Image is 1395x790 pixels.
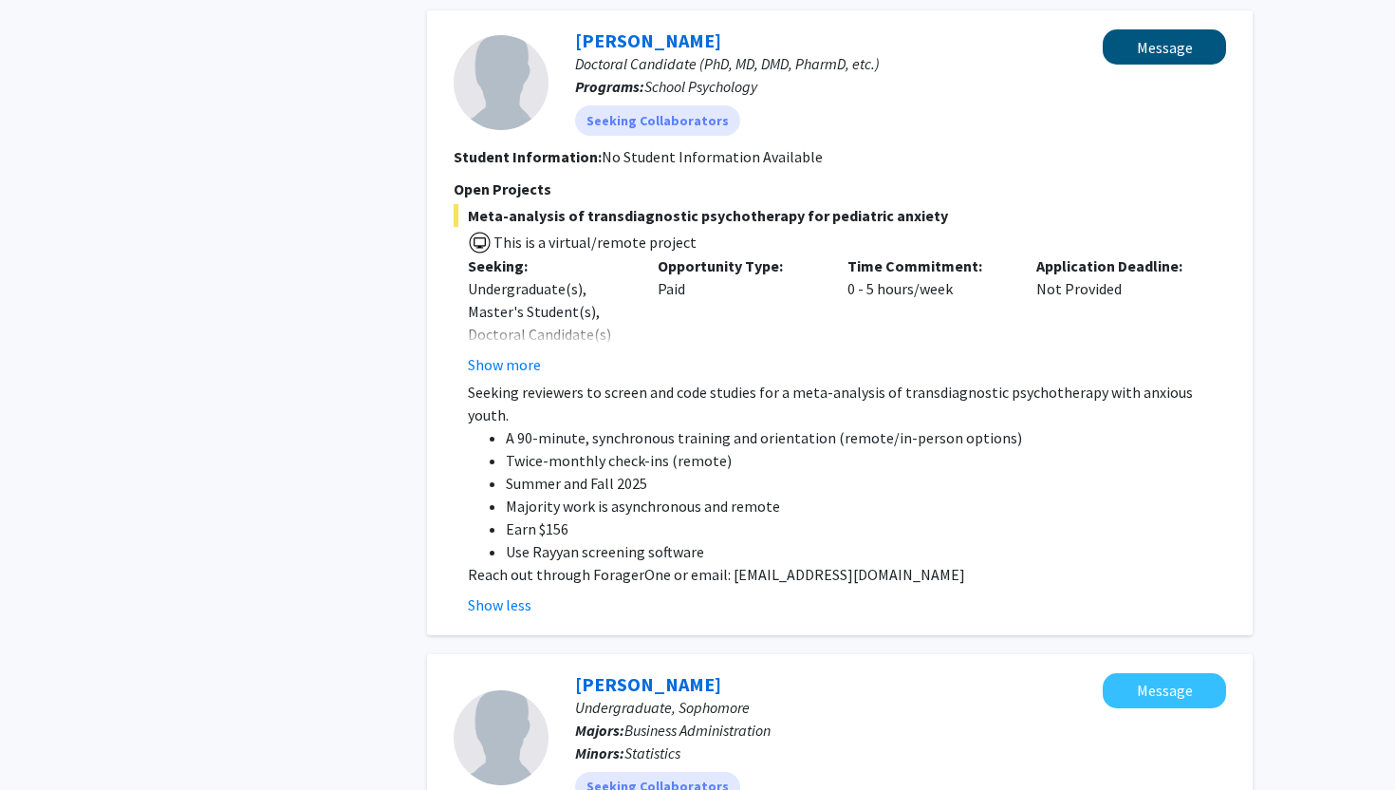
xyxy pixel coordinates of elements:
[468,593,531,616] button: Show less
[468,254,629,277] p: Seeking:
[506,449,1226,472] li: Twice-monthly check-ins (remote)
[506,517,1226,540] li: Earn $156
[468,563,1226,586] p: Reach out through ForagerOne or email: [EMAIL_ADDRESS][DOMAIN_NAME]
[468,381,1226,426] p: Seeking reviewers to screen and code studies for a meta-analysis of transdiagnostic psychotherapy...
[454,179,551,198] span: Open Projects
[14,705,81,776] iframe: Chat
[624,743,680,762] span: Statistics
[1103,673,1226,708] button: Message Andrew Rubin
[506,426,1226,449] li: A 90-minute, synchronous training and orientation (remote/in-person options)
[575,672,721,696] a: [PERSON_NAME]
[454,204,1226,227] span: Meta-analysis of transdiagnostic psychotherapy for pediatric anxiety
[658,254,819,277] p: Opportunity Type:
[454,147,602,166] b: Student Information:
[833,254,1023,376] div: 0 - 5 hours/week
[575,721,624,740] b: Majors:
[506,472,1226,495] li: Summer and Fall 2025
[468,353,541,376] button: Show more
[602,147,823,166] span: No Student Information Available
[506,540,1226,563] li: Use Rayyan screening software
[1036,254,1198,277] p: Application Deadline:
[575,54,880,73] span: Doctoral Candidate (PhD, MD, DMD, PharmD, etc.)
[575,28,721,52] a: [PERSON_NAME]
[1022,254,1212,376] div: Not Provided
[624,721,771,740] span: Business Administration
[644,77,757,96] span: School Psychology
[1103,29,1226,65] button: Message Sawyer Harmon
[468,277,629,391] div: Undergraduate(s), Master's Student(s), Doctoral Candidate(s) (PhD, MD, DMD, PharmD, etc.)
[575,105,740,136] mat-chip: Seeking Collaborators
[492,233,697,252] span: This is a virtual/remote project
[575,698,750,717] span: Undergraduate, Sophomore
[643,254,833,376] div: Paid
[847,254,1009,277] p: Time Commitment:
[575,77,644,96] b: Programs:
[575,743,624,762] b: Minors:
[506,495,1226,517] li: Majority work is asynchronous and remote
